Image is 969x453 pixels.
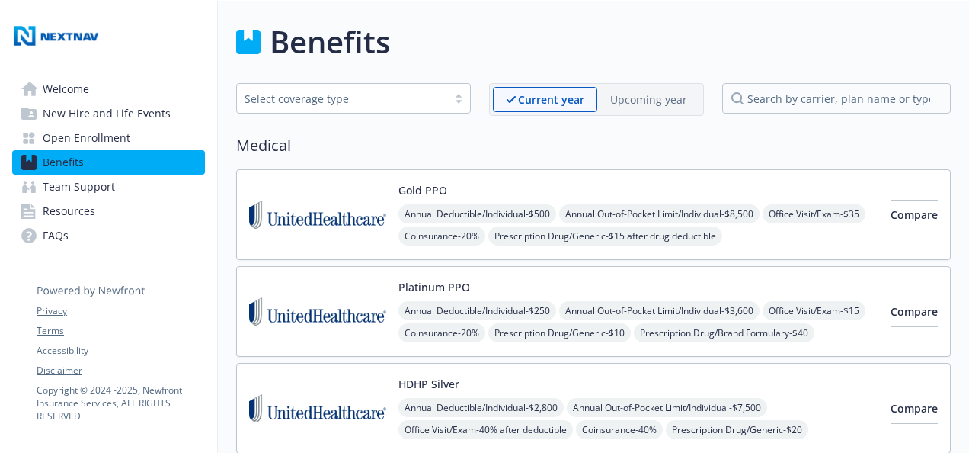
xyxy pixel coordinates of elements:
span: Office Visit/Exam - $35 [763,204,865,223]
button: Platinum PPO [398,279,470,295]
h1: Benefits [270,19,390,65]
img: United Healthcare Insurance Company carrier logo [249,376,386,441]
span: Office Visit/Exam - 40% after deductible [398,420,573,439]
span: Coinsurance - 40% [576,420,663,439]
span: Compare [891,207,938,222]
span: Coinsurance - 20% [398,323,485,342]
button: Compare [891,200,938,230]
span: Annual Out-of-Pocket Limit/Individual - $3,600 [559,301,760,320]
span: Annual Deductible/Individual - $2,800 [398,398,564,417]
button: Compare [891,394,938,424]
span: Annual Deductible/Individual - $250 [398,301,556,320]
span: Prescription Drug/Generic - $15 after drug deductible [488,226,722,246]
span: Annual Out-of-Pocket Limit/Individual - $7,500 [567,398,767,417]
a: Team Support [12,175,205,199]
img: United Healthcare Insurance Company carrier logo [249,279,386,344]
div: Select coverage type [245,91,440,107]
p: Upcoming year [610,92,687,108]
span: Prescription Drug/Brand Formulary - $40 [634,323,814,342]
span: Annual Deductible/Individual - $500 [398,204,556,223]
p: Current year [518,92,584,108]
span: Office Visit/Exam - $15 [763,301,865,320]
img: United Healthcare Insurance Company carrier logo [249,182,386,247]
a: Welcome [12,77,205,101]
span: Welcome [43,77,89,101]
a: New Hire and Life Events [12,101,205,126]
a: Resources [12,199,205,223]
input: search by carrier, plan name or type [722,83,951,114]
h2: Medical [236,134,951,157]
a: Terms [37,324,204,338]
p: Copyright © 2024 - 2025 , Newfront Insurance Services, ALL RIGHTS RESERVED [37,384,204,422]
button: HDHP Silver [398,376,459,392]
span: FAQs [43,223,69,248]
a: Privacy [37,304,204,318]
span: Annual Out-of-Pocket Limit/Individual - $8,500 [559,204,760,223]
span: Prescription Drug/Generic - $10 [488,323,631,342]
a: FAQs [12,223,205,248]
span: Resources [43,199,95,223]
span: New Hire and Life Events [43,101,171,126]
span: Prescription Drug/Generic - $20 [666,420,808,439]
button: Gold PPO [398,182,447,198]
a: Accessibility [37,344,204,358]
span: Compare [891,401,938,416]
a: Benefits [12,150,205,175]
span: Team Support [43,175,115,199]
a: Open Enrollment [12,126,205,150]
button: Compare [891,297,938,327]
a: Disclaimer [37,364,204,377]
span: Benefits [43,150,84,175]
span: Compare [891,304,938,319]
span: Open Enrollment [43,126,130,150]
span: Coinsurance - 20% [398,226,485,246]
